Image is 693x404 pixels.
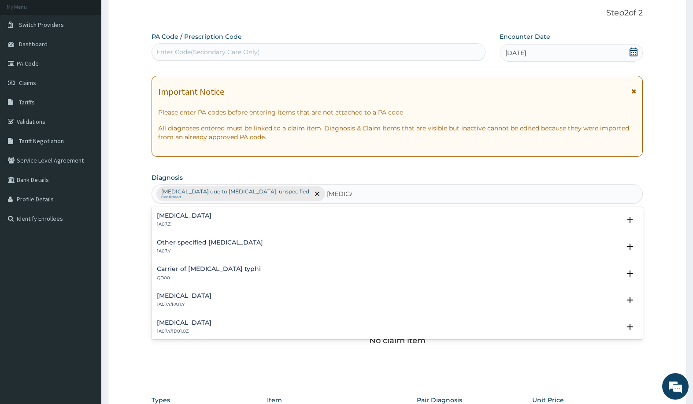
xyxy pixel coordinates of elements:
[152,32,242,41] label: PA Code / Prescription Code
[625,215,635,225] i: open select status
[157,293,211,299] h4: [MEDICAL_DATA]
[313,190,321,198] span: remove selection option
[152,173,183,182] label: Diagnosis
[157,266,261,272] h4: Carrier of [MEDICAL_DATA] typhi
[157,275,261,281] p: QD00
[158,87,224,96] h1: Important Notice
[158,108,636,117] p: Please enter PA codes before entering items that are not attached to a PA code
[157,212,211,219] h4: [MEDICAL_DATA]
[157,301,211,308] p: 1A07.Y/FA11.Y
[161,188,309,195] p: [MEDICAL_DATA] due to [MEDICAL_DATA], unspecified
[157,221,211,227] p: 1A07.Z
[19,137,64,145] span: Tariff Negotiation
[19,40,48,48] span: Dashboard
[158,124,636,141] p: All diagnoses entered must be linked to a claim item. Diagnosis & Claim Items that are visible bu...
[625,322,635,332] i: open select status
[157,239,263,246] h4: Other specified [MEDICAL_DATA]
[152,397,170,404] label: Types
[4,241,168,271] textarea: Type your message and hit 'Enter'
[625,268,635,279] i: open select status
[51,111,122,200] span: We're online!
[19,98,35,106] span: Tariffs
[19,21,64,29] span: Switch Providers
[19,79,36,87] span: Claims
[156,48,260,56] div: Enter Code(Secondary Care Only)
[625,241,635,252] i: open select status
[505,48,526,57] span: [DATE]
[152,8,642,18] p: Step 2 of 2
[157,328,211,334] p: 1A07.Y/1D01.0Z
[161,195,309,200] small: Confirmed
[625,295,635,305] i: open select status
[157,319,211,326] h4: [MEDICAL_DATA]
[500,32,550,41] label: Encounter Date
[16,44,36,66] img: d_794563401_company_1708531726252_794563401
[46,49,148,61] div: Chat with us now
[369,336,426,345] p: No claim item
[157,248,263,254] p: 1A07.Y
[145,4,166,26] div: Minimize live chat window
